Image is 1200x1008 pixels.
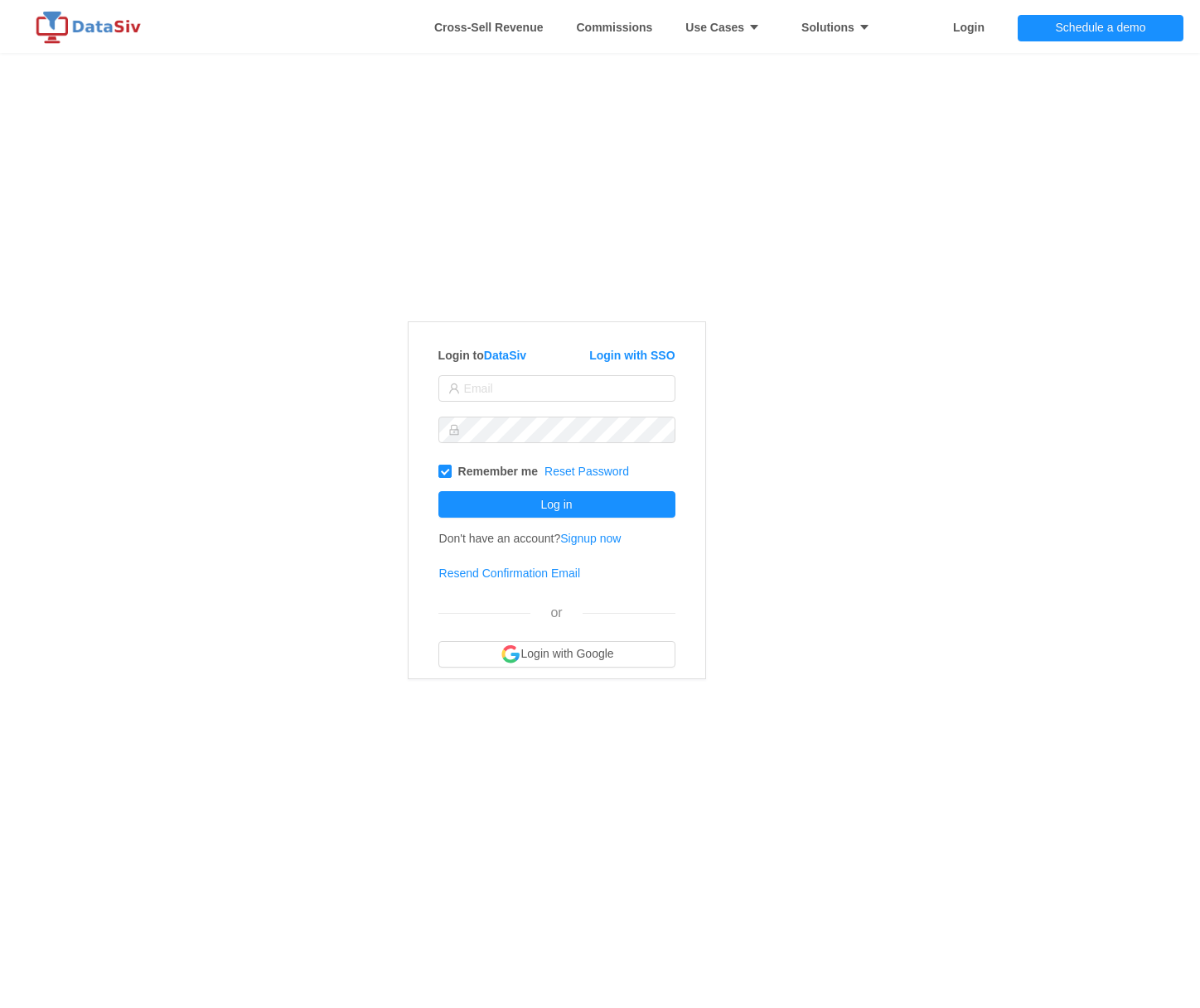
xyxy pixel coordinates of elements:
[953,2,985,52] a: Login
[448,383,460,394] i: icon: user
[544,465,629,478] a: Reset Password
[1018,15,1183,41] button: Schedule a demo
[685,21,768,34] strong: Use Cases
[458,465,539,478] strong: Remember me
[438,641,675,668] button: Login with Google
[484,349,526,362] a: DataSiv
[589,349,675,362] a: Login with SSO
[438,375,675,402] input: Email
[438,521,622,556] td: Don't have an account?
[560,532,621,545] a: Signup now
[550,605,562,620] span: or
[576,2,652,52] a: Commissions
[744,22,760,33] i: icon: caret-down
[801,21,878,34] strong: Solutions
[438,491,675,518] button: Log in
[439,567,580,580] a: Resend Confirmation Email
[434,2,544,52] a: Whitespace
[448,424,460,436] i: icon: lock
[438,349,527,362] strong: Login to
[854,22,870,33] i: icon: caret-down
[33,11,149,44] img: logo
